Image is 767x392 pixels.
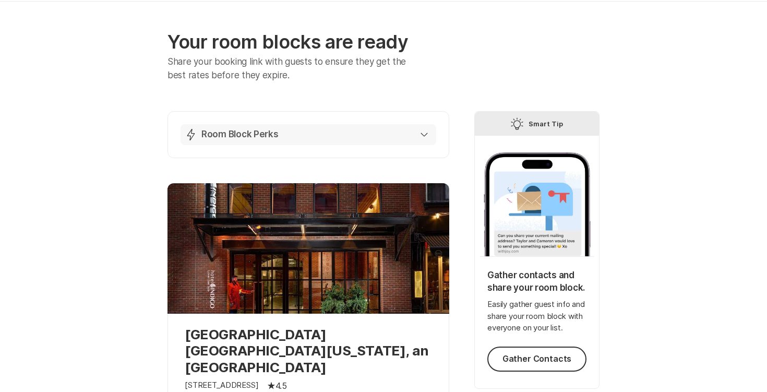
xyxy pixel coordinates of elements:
[529,117,563,130] p: Smart Tip
[181,124,436,145] button: Room Block Perks
[185,379,259,391] p: [STREET_ADDRESS]
[487,269,586,294] p: Gather contacts and share your room block.
[487,299,586,334] p: Easily gather guest info and share your room block with everyone on your list.
[185,326,432,375] p: [GEOGRAPHIC_DATA] [GEOGRAPHIC_DATA][US_STATE], an [GEOGRAPHIC_DATA]
[275,379,287,392] p: 4.5
[201,128,279,141] p: Room Block Perks
[167,31,449,53] p: Your room blocks are ready
[167,55,422,82] p: Share your booking link with guests to ensure they get the best rates before they expire.
[487,347,586,372] button: Gather Contacts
